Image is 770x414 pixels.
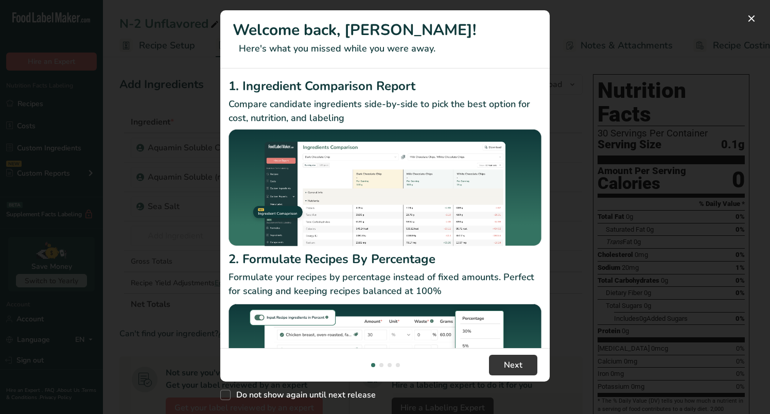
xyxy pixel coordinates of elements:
[229,77,541,95] h2: 1. Ingredient Comparison Report
[489,355,537,375] button: Next
[233,19,537,42] h1: Welcome back, [PERSON_NAME]!
[229,129,541,246] img: Ingredient Comparison Report
[229,97,541,125] p: Compare candidate ingredients side-by-side to pick the best option for cost, nutrition, and labeling
[229,250,541,268] h2: 2. Formulate Recipes By Percentage
[504,359,522,371] span: Next
[229,270,541,298] p: Formulate your recipes by percentage instead of fixed amounts. Perfect for scaling and keeping re...
[231,390,376,400] span: Do not show again until next release
[233,42,537,56] p: Here's what you missed while you were away.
